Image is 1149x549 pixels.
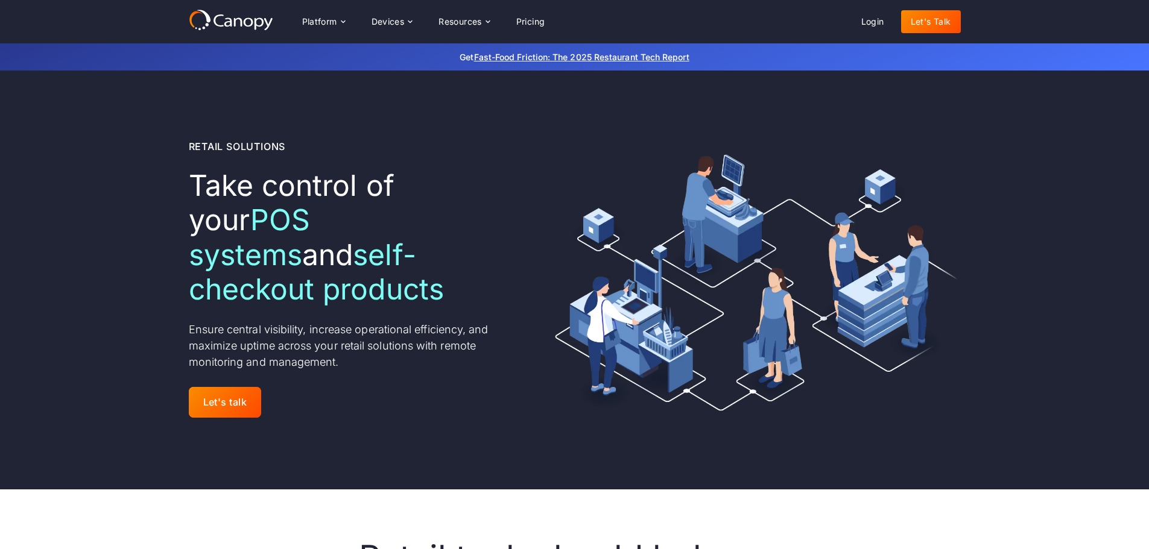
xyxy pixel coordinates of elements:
[293,10,355,34] div: Platform
[429,10,499,34] div: Resources
[474,52,689,62] a: Fast-Food Friction: The 2025 Restaurant Tech Report
[901,10,961,33] a: Let's Talk
[852,10,894,33] a: Login
[302,17,337,26] div: Platform
[189,387,262,418] a: Let's talk
[438,17,482,26] div: Resources
[189,202,311,272] em: POS systems
[189,139,286,154] div: Retail Solutions
[507,10,555,33] a: Pricing
[203,397,247,408] div: Let's talk
[372,17,405,26] div: Devices
[189,168,516,307] h1: Take control of your and
[362,10,422,34] div: Devices
[189,321,516,370] p: Ensure central visibility, increase operational efficiency, and maximize uptime across your retai...
[189,237,444,307] em: self-checkout products
[279,51,870,63] p: Get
